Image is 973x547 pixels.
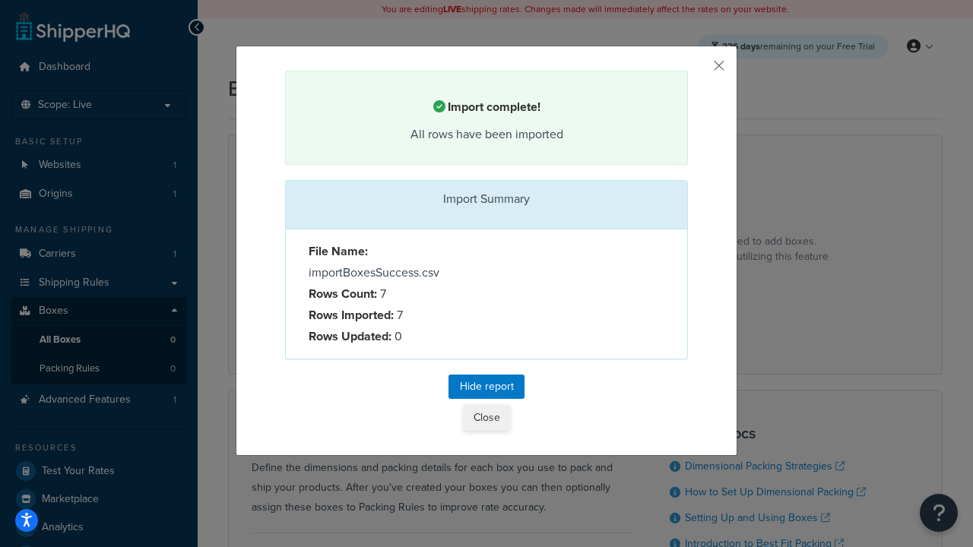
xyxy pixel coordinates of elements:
[309,327,391,345] strong: Rows Updated:
[305,98,668,116] h4: Import complete!
[309,285,377,302] strong: Rows Count:
[448,375,525,399] button: Hide report
[297,192,676,206] h3: Import Summary
[305,124,668,145] div: All rows have been imported
[309,242,368,260] strong: File Name:
[297,241,486,347] div: importBoxesSuccess.csv 7 7 0
[464,405,510,431] button: Close
[309,306,394,324] strong: Rows Imported:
